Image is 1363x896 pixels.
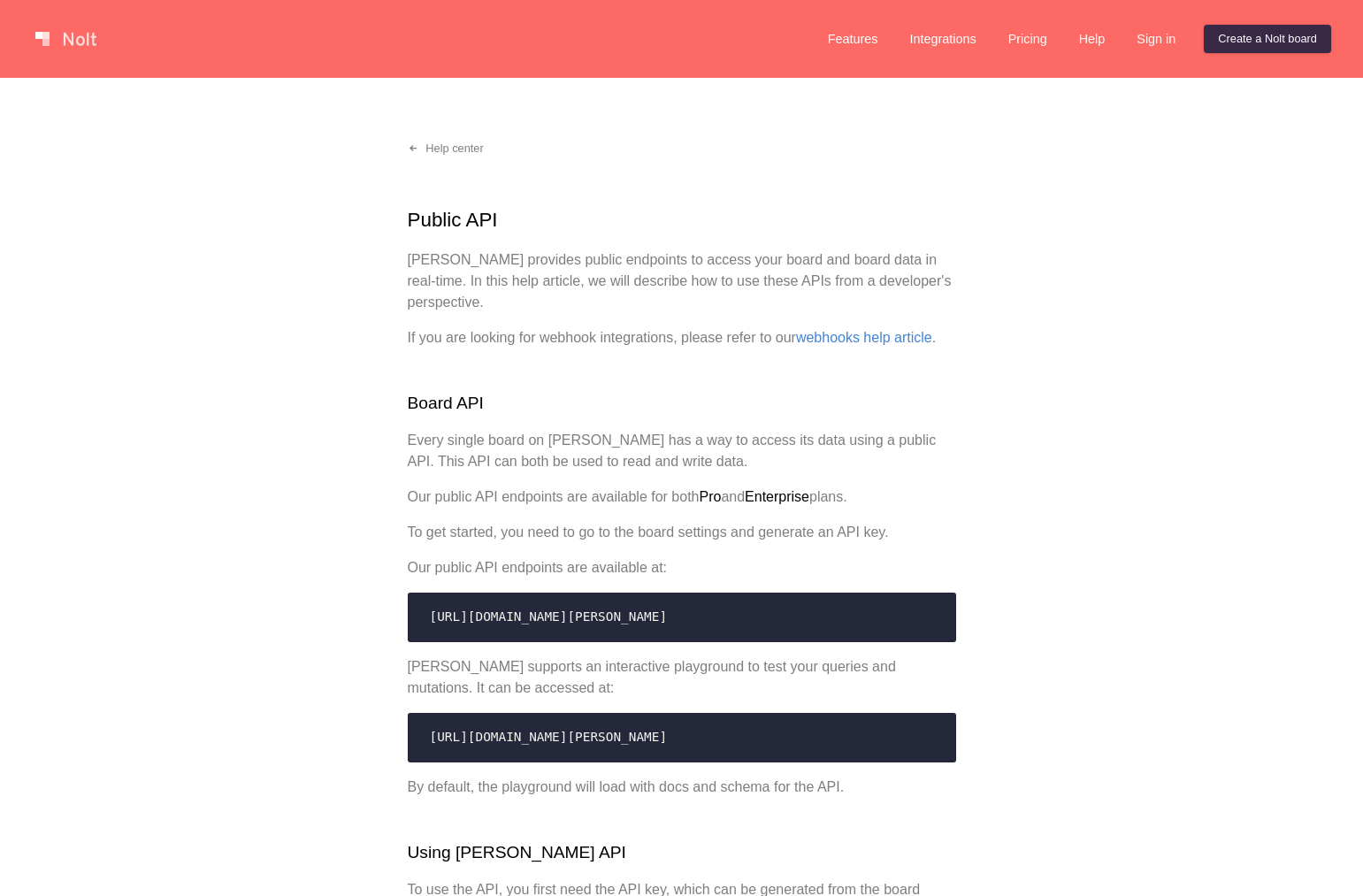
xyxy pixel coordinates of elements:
strong: Pro [699,489,721,504]
span: [URL][DOMAIN_NAME][PERSON_NAME] [430,730,668,744]
a: Features [814,25,892,53]
h2: Board API [408,391,956,417]
p: [PERSON_NAME] supports an interactive playground to test your queries and mutations. It can be ac... [408,656,956,699]
strong: Enterprise [745,489,809,504]
h2: Using [PERSON_NAME] API [408,840,956,866]
a: webhooks help article [796,330,932,345]
a: Create a Nolt board [1204,25,1331,53]
a: Pricing [994,25,1061,53]
p: To get started, you need to go to the board settings and generate an API key. [408,522,956,543]
h1: Public API [408,205,956,235]
span: [URL][DOMAIN_NAME][PERSON_NAME] [430,609,668,624]
a: Help [1065,25,1120,53]
p: [PERSON_NAME] provides public endpoints to access your board and board data in real-time. In this... [408,249,956,313]
p: If you are looking for webhook integrations, please refer to our . [408,327,956,348]
p: Our public API endpoints are available at: [408,557,956,578]
p: Our public API endpoints are available for both and plans. [408,486,956,508]
a: Help center [394,134,498,163]
p: Every single board on [PERSON_NAME] has a way to access its data using a public API. This API can... [408,430,956,472]
a: Integrations [895,25,990,53]
a: Sign in [1122,25,1190,53]
p: By default, the playground will load with docs and schema for the API. [408,777,956,798]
